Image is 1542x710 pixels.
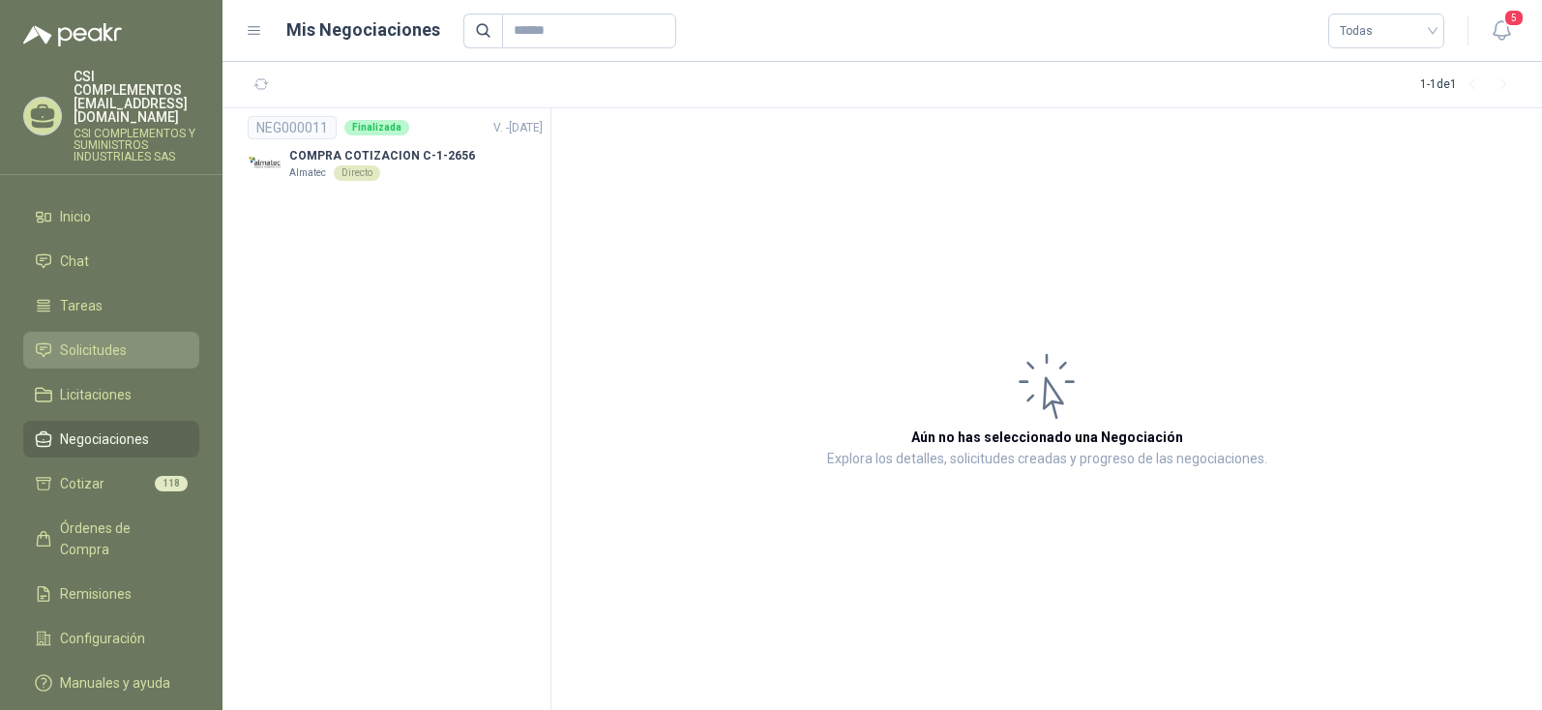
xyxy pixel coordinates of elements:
a: Manuales y ayuda [23,665,199,701]
p: CSI COMPLEMENTOS Y SUMINISTROS INDUSTRIALES SAS [74,128,199,163]
p: Almatec [289,165,326,181]
span: 5 [1503,9,1525,27]
span: Inicio [60,206,91,227]
a: Remisiones [23,576,199,612]
span: Chat [60,251,89,272]
span: 118 [155,476,188,491]
span: Tareas [60,295,103,316]
span: Negociaciones [60,429,149,450]
span: Órdenes de Compra [60,518,181,560]
a: Órdenes de Compra [23,510,199,568]
p: COMPRA COTIZACION C-1-2656 [289,147,475,165]
span: Todas [1340,16,1433,45]
a: Cotizar118 [23,465,199,502]
h1: Mis Negociaciones [286,16,440,44]
span: V. - [DATE] [493,121,543,134]
a: Negociaciones [23,421,199,458]
span: Remisiones [60,583,132,605]
div: NEG000011 [248,116,337,139]
a: Licitaciones [23,376,199,413]
a: Configuración [23,620,199,657]
a: Tareas [23,287,199,324]
span: Cotizar [60,473,104,494]
p: Explora los detalles, solicitudes creadas y progreso de las negociaciones. [827,448,1267,471]
img: Company Logo [248,147,282,181]
h3: Aún no has seleccionado una Negociación [911,427,1183,448]
a: Solicitudes [23,332,199,369]
span: Licitaciones [60,384,132,405]
a: Chat [23,243,199,280]
span: Solicitudes [60,340,127,361]
img: Logo peakr [23,23,122,46]
button: 5 [1484,14,1519,48]
div: 1 - 1 de 1 [1420,70,1519,101]
a: NEG000011FinalizadaV. -[DATE] Company LogoCOMPRA COTIZACION C-1-2656AlmatecDirecto [248,116,543,181]
p: CSI COMPLEMENTOS [EMAIL_ADDRESS][DOMAIN_NAME] [74,70,199,124]
a: Inicio [23,198,199,235]
div: Finalizada [344,120,409,135]
span: Manuales y ayuda [60,672,170,694]
div: Directo [334,165,380,181]
span: Configuración [60,628,145,649]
